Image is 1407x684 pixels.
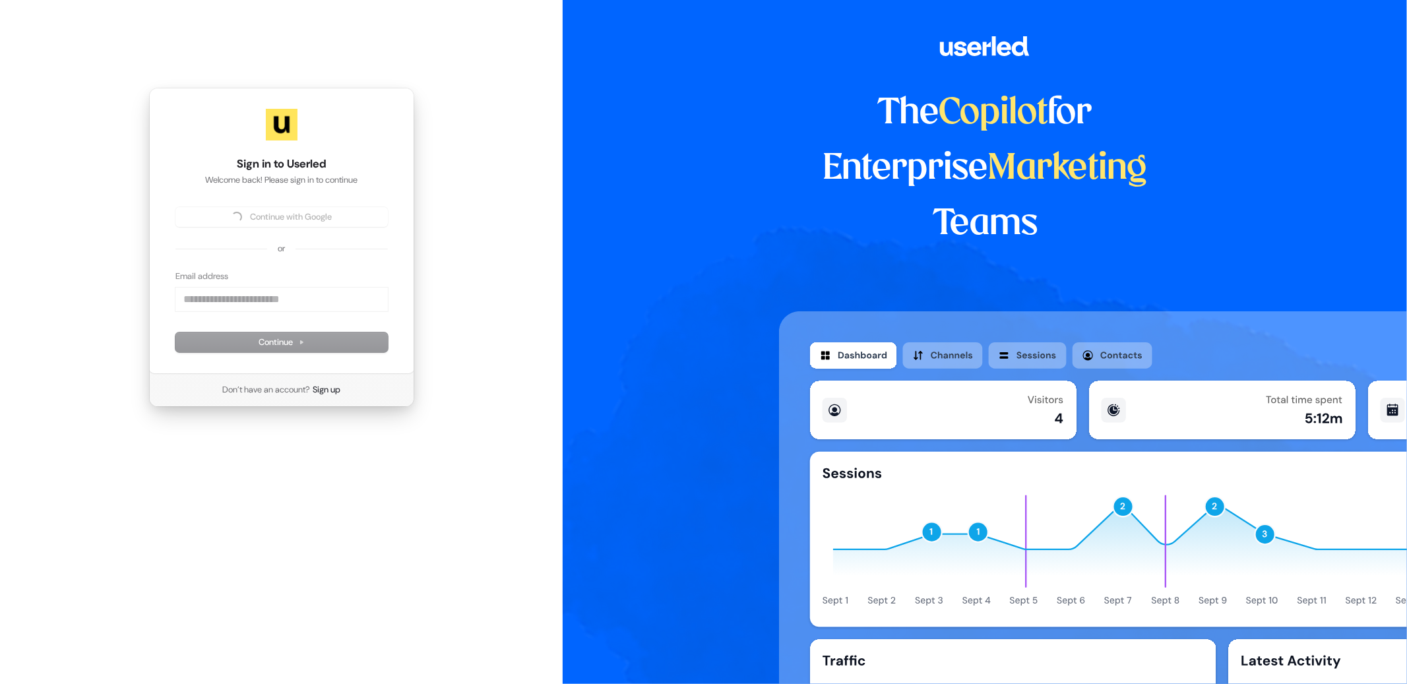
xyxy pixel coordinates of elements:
p: Welcome back! Please sign in to continue [175,174,388,186]
a: Sign up [313,384,340,396]
span: Don’t have an account? [222,384,310,396]
h1: Sign in to Userled [175,156,388,172]
span: Copilot [939,96,1048,131]
span: Marketing [988,152,1148,186]
p: or [278,243,285,255]
h1: The for Enterprise Teams [779,86,1191,252]
img: Userled [266,109,297,140]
